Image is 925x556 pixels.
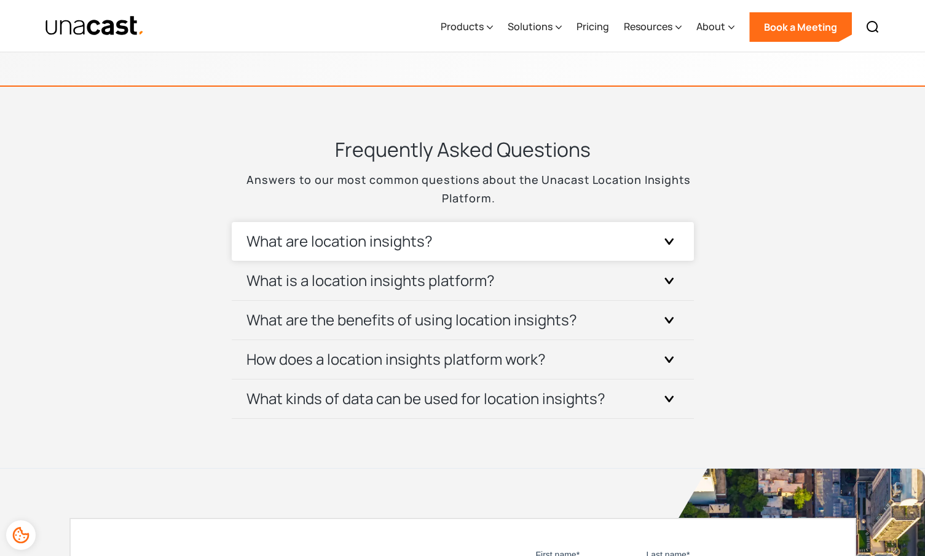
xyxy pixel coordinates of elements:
[246,349,546,369] h3: How does a location insights platform work?
[6,520,36,550] div: Cookie Preferences
[624,2,682,52] div: Resources
[508,2,562,52] div: Solutions
[246,310,577,330] h3: What are the benefits of using location insights?
[508,19,553,34] div: Solutions
[232,170,693,207] p: Answers to our most common questions about the Unacast Location Insights Platform.
[696,19,725,34] div: About
[624,19,672,34] div: Resources
[45,15,145,37] img: Unacast text logo
[441,2,493,52] div: Products
[749,12,852,42] a: Book a Meeting
[335,136,591,163] h3: Frequently Asked Questions
[246,271,495,290] h3: What is a location insights platform?
[246,231,433,251] h3: What are location insights?
[246,389,605,408] h3: What kinds of data can be used for location insights?
[577,2,609,52] a: Pricing
[441,19,484,34] div: Products
[865,20,880,34] img: Search icon
[696,2,734,52] div: About
[45,15,145,37] a: home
